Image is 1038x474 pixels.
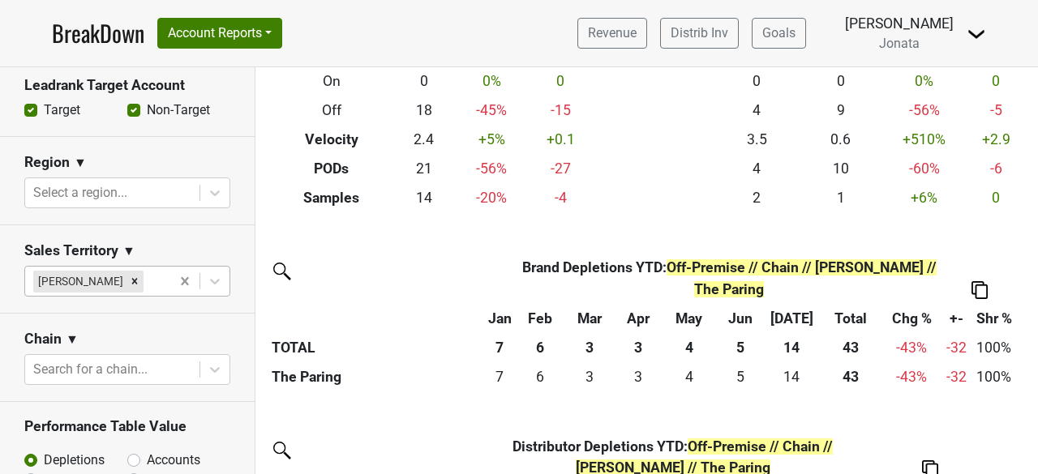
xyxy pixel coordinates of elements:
th: Velocity [268,125,396,154]
span: -43% [896,339,927,356]
h3: Chain [24,331,62,348]
td: -56 % [882,96,966,125]
a: Distrib Inv [660,18,739,49]
div: 6 [521,366,560,387]
td: 21 [396,154,453,183]
td: 14 [765,362,819,391]
td: -45 % [453,96,531,125]
div: 3 [620,366,658,387]
td: -43 % [882,362,941,391]
td: +0.1 [530,125,590,154]
td: 10 [799,154,882,183]
th: PODs [268,154,396,183]
th: 6 [517,333,564,362]
td: 0 [396,67,453,96]
label: Non-Target [147,100,210,120]
span: -32 [946,339,967,356]
td: -5 [966,96,1026,125]
td: +6 % [882,183,966,212]
td: 1 [799,183,882,212]
th: Shr %: activate to sort column ascending [972,304,1017,333]
td: 0 % [453,67,531,96]
div: 14 [769,366,815,387]
td: 4 [715,96,799,125]
td: 0 [799,67,882,96]
td: 5 [716,362,765,391]
th: Off [268,96,396,125]
td: 0 [966,183,1026,212]
span: ▼ [122,241,135,261]
div: 4 [666,366,713,387]
div: 5 [720,366,761,387]
h3: Region [24,154,70,171]
td: -15 [530,96,590,125]
th: 7 [483,333,517,362]
a: Goals [752,18,806,49]
div: 7 [487,366,513,387]
td: -6 [966,154,1026,183]
td: 9 [799,96,882,125]
th: Jun: activate to sort column ascending [716,304,765,333]
th: Brand Depletions YTD : [517,253,941,303]
td: 2.4 [396,125,453,154]
td: 7.334 [483,362,517,391]
th: Chg %: activate to sort column ascending [882,304,941,333]
th: 3 [564,333,616,362]
td: 0 [715,67,799,96]
div: Remove JD Waggoner [126,271,144,292]
img: Copy to clipboard [972,281,988,298]
td: 0.6 [799,125,882,154]
th: 14 [765,333,819,362]
img: Dropdown Menu [967,24,986,44]
td: 0 [966,67,1026,96]
th: 3 [616,333,662,362]
label: Target [44,100,80,120]
th: &nbsp;: activate to sort column ascending [268,304,483,333]
th: On [268,67,396,96]
td: -56 % [453,154,531,183]
td: 3.25 [564,362,616,391]
th: Jul: activate to sort column ascending [765,304,819,333]
th: 4 [662,333,716,362]
div: [PERSON_NAME] [33,271,126,292]
td: 3.333 [616,362,662,391]
h3: Leadrank Target Account [24,77,230,94]
td: +510 % [882,125,966,154]
td: 3.5 [715,125,799,154]
th: Feb: activate to sort column ascending [517,304,564,333]
td: -20 % [453,183,531,212]
th: TOTAL [268,333,483,362]
div: 43 [823,366,878,387]
th: May: activate to sort column ascending [662,304,716,333]
div: 3 [568,366,612,387]
td: 6.167 [517,362,564,391]
td: +5 % [453,125,531,154]
h3: Sales Territory [24,242,118,259]
div: [PERSON_NAME] [845,13,954,34]
span: Off-Premise // Chain // [PERSON_NAME] // The Paring [667,259,937,297]
th: 5 [716,333,765,362]
label: Depletions [44,451,105,470]
td: -60 % [882,154,966,183]
td: 0 [530,67,590,96]
th: 43 [819,333,882,362]
td: 0 % [882,67,966,96]
th: Jan: activate to sort column ascending [483,304,517,333]
h3: Performance Table Value [24,418,230,435]
th: +-: activate to sort column ascending [941,304,972,333]
span: ▼ [66,330,79,349]
td: 100% [972,362,1017,391]
td: -4 [530,183,590,212]
th: Apr: activate to sort column ascending [616,304,662,333]
td: 18 [396,96,453,125]
span: Jonata [879,36,920,51]
img: filter [268,257,294,283]
td: +2.9 [966,125,1026,154]
img: filter [268,436,294,462]
a: Revenue [577,18,647,49]
a: BreakDown [52,16,144,50]
button: Account Reports [157,18,282,49]
td: 2 [715,183,799,212]
td: 14 [396,183,453,212]
th: 43.167 [819,362,882,391]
